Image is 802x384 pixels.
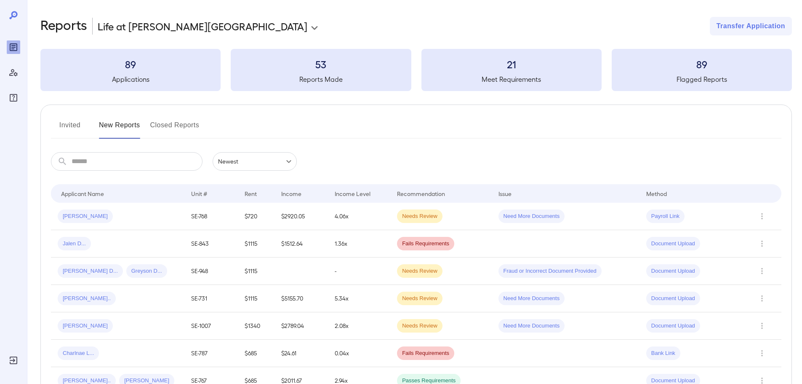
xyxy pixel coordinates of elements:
[7,40,20,54] div: Reports
[612,57,792,71] h3: 89
[397,349,454,357] span: Fails Requirements
[274,285,328,312] td: $5155.70
[238,230,274,258] td: $1115
[421,57,602,71] h3: 21
[646,349,680,357] span: Bank Link
[238,312,274,340] td: $1340
[755,319,769,333] button: Row Actions
[126,267,167,275] span: Greyson D...
[58,267,123,275] span: [PERSON_NAME] D...
[421,74,602,84] h5: Meet Requirements
[191,188,207,199] div: Unit #
[397,267,442,275] span: Needs Review
[755,237,769,250] button: Row Actions
[58,349,99,357] span: Charlnae L...
[274,312,328,340] td: $2789.04
[274,340,328,367] td: $24.61
[238,203,274,230] td: $720
[328,203,390,230] td: 4.06x
[498,212,565,220] span: Need More Documents
[755,209,769,223] button: Row Actions
[274,230,328,258] td: $1512.64
[328,258,390,285] td: -
[231,74,411,84] h5: Reports Made
[281,188,301,199] div: Income
[184,258,238,285] td: SE-948
[40,49,792,91] summary: 89Applications53Reports Made21Meet Requirements89Flagged Reports
[397,188,445,199] div: Recommendation
[646,212,685,220] span: Payroll Link
[498,267,602,275] span: Fraud or Incorrect Document Provided
[7,66,20,79] div: Manage Users
[646,322,700,330] span: Document Upload
[646,188,667,199] div: Method
[184,340,238,367] td: SE-787
[238,285,274,312] td: $1115
[755,292,769,305] button: Row Actions
[755,346,769,360] button: Row Actions
[40,17,87,35] h2: Reports
[646,295,700,303] span: Document Upload
[274,203,328,230] td: $2920.05
[40,74,221,84] h5: Applications
[58,240,91,248] span: Jalen D...
[99,118,140,139] button: New Reports
[328,285,390,312] td: 5.34x
[498,322,565,330] span: Need More Documents
[150,118,200,139] button: Closed Reports
[328,230,390,258] td: 1.36x
[238,258,274,285] td: $1115
[61,188,104,199] div: Applicant Name
[40,57,221,71] h3: 89
[755,264,769,278] button: Row Actions
[498,295,565,303] span: Need More Documents
[231,57,411,71] h3: 53
[646,240,700,248] span: Document Upload
[498,188,512,199] div: Issue
[646,267,700,275] span: Document Upload
[710,17,792,35] button: Transfer Application
[213,152,297,171] div: Newest
[397,212,442,220] span: Needs Review
[328,340,390,367] td: 0.04x
[397,295,442,303] span: Needs Review
[238,340,274,367] td: $685
[58,322,113,330] span: [PERSON_NAME]
[612,74,792,84] h5: Flagged Reports
[58,212,113,220] span: [PERSON_NAME]
[51,118,89,139] button: Invited
[328,312,390,340] td: 2.08x
[7,354,20,367] div: Log Out
[7,91,20,105] div: FAQ
[184,285,238,312] td: SE-731
[184,312,238,340] td: SE-1007
[98,19,307,33] p: Life at [PERSON_NAME][GEOGRAPHIC_DATA]
[184,203,238,230] td: SE-768
[397,240,454,248] span: Fails Requirements
[58,295,116,303] span: [PERSON_NAME]..
[184,230,238,258] td: SE-843
[397,322,442,330] span: Needs Review
[335,188,370,199] div: Income Level
[245,188,258,199] div: Rent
